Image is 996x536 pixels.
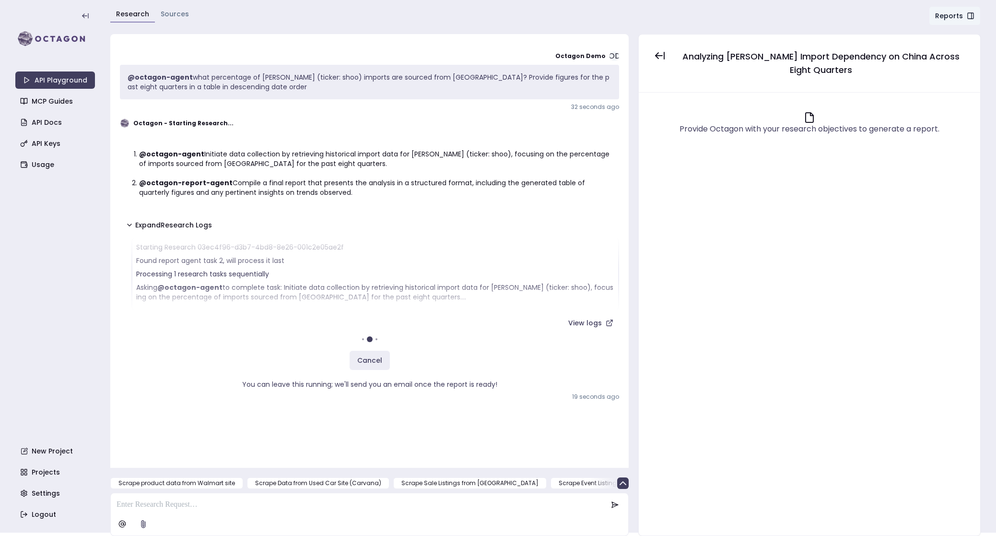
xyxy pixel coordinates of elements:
a: API Keys [16,135,96,152]
button: Scrape product data from Walmart site [110,477,243,489]
button: ExpandResearch Logs [120,216,218,234]
p: what percentage of [PERSON_NAME] (ticker: shoo) imports are sourced from [GEOGRAPHIC_DATA]? Provi... [128,72,611,92]
button: Scrape Data from Used Car Site (Carvana) [247,477,389,489]
strong: @octagon-agent [139,149,204,159]
p: Asking to complete task: Initiate data collection by retrieving historical import data for [PERSO... [136,283,614,302]
a: Research [116,9,149,19]
a: Sources [161,9,189,19]
p: You can leave this running; we'll send you an email once the report is ready! [242,370,497,389]
a: Settings [16,485,96,502]
a: Usage [16,156,96,173]
a: MCP Guides [16,93,96,110]
strong: @octagon-agent [128,72,193,82]
p: 19 seconds ago [120,393,619,401]
a: View logs [562,314,619,332]
button: Scrape Sale Listings from [GEOGRAPHIC_DATA] [393,477,547,489]
strong: @octagon-agent [157,283,223,292]
a: API Docs [16,114,96,131]
a: API Playground [15,71,95,89]
img: Octagon [120,119,129,128]
button: Analyzing [PERSON_NAME] Import Dependency on China Across Eight Quarters [673,46,969,81]
div: Provide Octagon with your research objectives to generate a report. [680,123,939,135]
a: Logout [16,506,96,523]
p: Starting Research 03ec4f96-d3b7-4bd8-8e26-001c2e05ae2f [136,242,614,252]
button: Reports [929,6,981,25]
strong: @octagon-report-agent [139,178,233,188]
span: OD [609,51,619,61]
p: 32 seconds ago [120,103,619,111]
li: Initiate data collection by retrieving historical import data for [PERSON_NAME] (ticker: shoo), f... [139,149,611,168]
p: Found report agent task 2, will process it last [136,256,614,265]
strong: Octagon - Starting Research... [133,119,234,127]
strong: Octagon Demo [555,52,606,60]
img: logo-rect-yK7x_WSZ.svg [15,29,95,48]
p: Processing 1 research tasks sequentially [136,269,614,279]
button: Scrape Event Listings from Ticketmaster [551,477,683,489]
a: New Project [16,442,96,460]
li: Compile a final report that presents the analysis in a structured format, including the generated... [139,178,611,197]
a: Projects [16,464,96,481]
button: Cancel [350,351,390,370]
